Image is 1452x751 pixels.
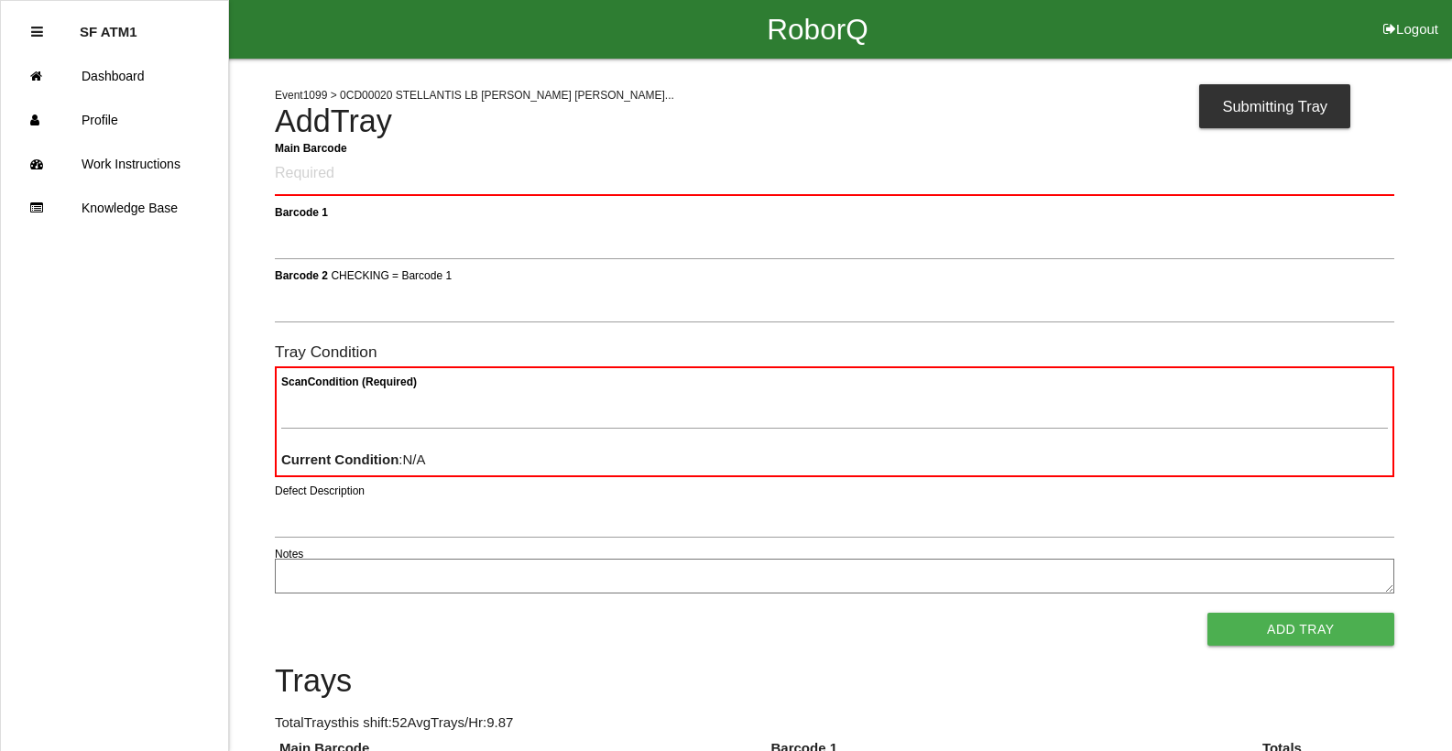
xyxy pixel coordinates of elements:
a: Work Instructions [1,142,228,186]
h4: Add Tray [275,104,1394,139]
a: Profile [1,98,228,142]
label: Notes [275,546,303,562]
a: Knowledge Base [1,186,228,230]
b: Main Barcode [275,141,347,154]
p: Total Trays this shift: 52 Avg Trays /Hr: 9.87 [275,713,1394,734]
span: : N/A [281,452,426,467]
p: SF ATM1 [80,10,137,39]
button: Add Tray [1207,613,1394,646]
span: Event 1099 > 0CD00020 STELLANTIS LB [PERSON_NAME] [PERSON_NAME]... [275,89,674,102]
h4: Trays [275,664,1394,699]
label: Defect Description [275,483,365,499]
span: CHECKING = Barcode 1 [331,268,452,281]
div: Submitting Tray [1199,84,1350,128]
a: Dashboard [1,54,228,98]
b: Barcode 1 [275,205,328,218]
b: Current Condition [281,452,398,467]
input: Required [275,153,1394,196]
b: Scan Condition (Required) [281,375,417,388]
div: Close [31,10,43,54]
h6: Tray Condition [275,343,1394,361]
b: Barcode 2 [275,268,328,281]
